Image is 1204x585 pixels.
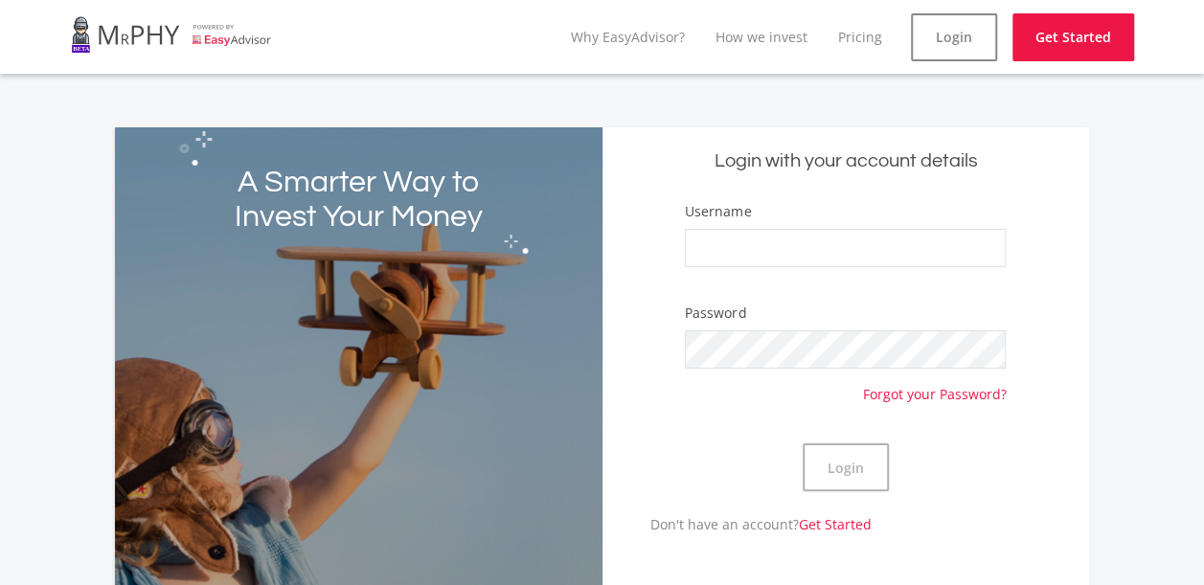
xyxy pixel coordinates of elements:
[617,148,1076,174] h5: Login with your account details
[799,515,872,533] a: Get Started
[838,28,882,46] a: Pricing
[685,202,751,221] label: Username
[602,514,873,534] p: Don't have an account?
[1012,13,1134,61] a: Get Started
[862,369,1006,404] a: Forgot your Password?
[213,166,505,235] h2: A Smarter Way to Invest Your Money
[685,304,746,323] label: Password
[716,28,807,46] a: How we invest
[911,13,997,61] a: Login
[803,443,889,491] button: Login
[571,28,685,46] a: Why EasyAdvisor?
